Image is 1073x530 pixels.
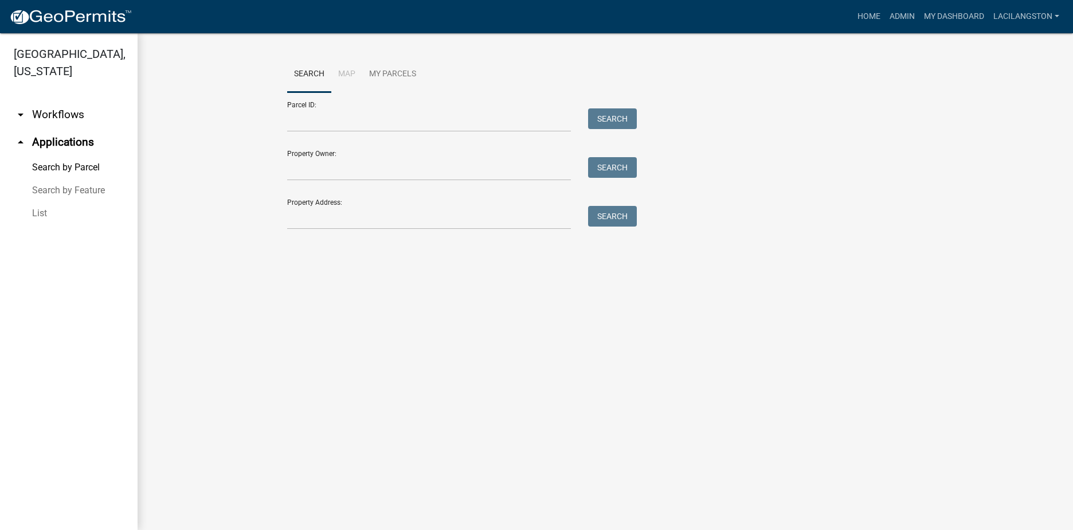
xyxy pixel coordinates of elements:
[885,6,919,28] a: Admin
[919,6,989,28] a: My Dashboard
[989,6,1064,28] a: LaciLangston
[588,206,637,227] button: Search
[853,6,885,28] a: Home
[14,108,28,122] i: arrow_drop_down
[14,135,28,149] i: arrow_drop_up
[287,56,331,93] a: Search
[588,157,637,178] button: Search
[362,56,423,93] a: My Parcels
[588,108,637,129] button: Search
